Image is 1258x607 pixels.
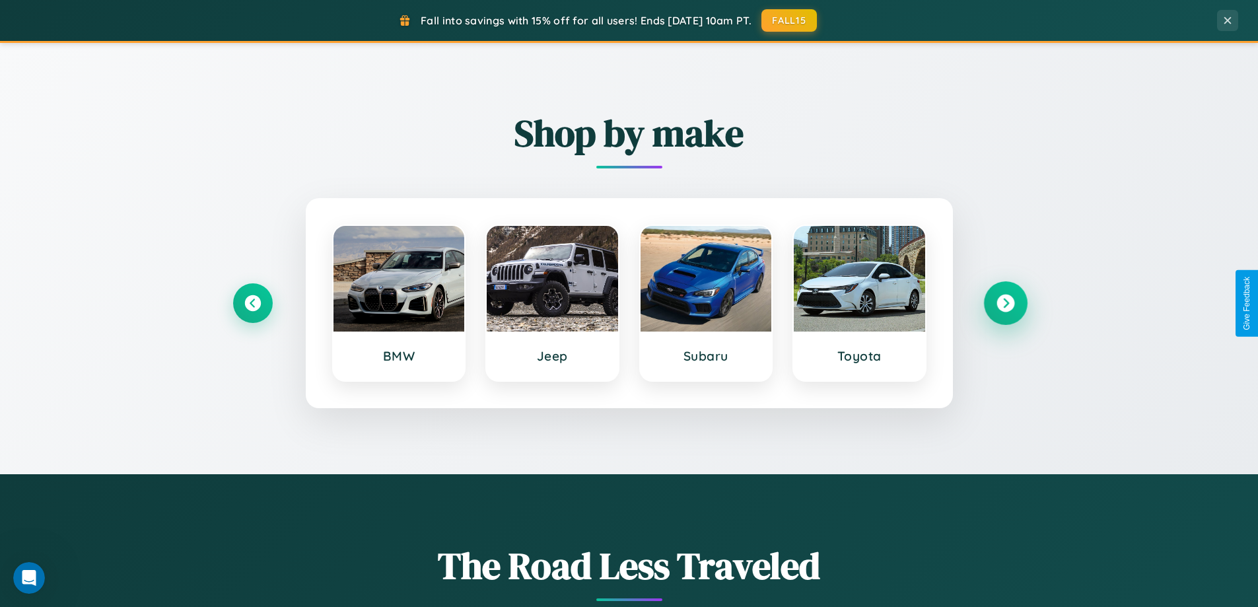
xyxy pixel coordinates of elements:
[500,348,605,364] h3: Jeep
[233,108,1026,159] h2: Shop by make
[13,562,45,594] iframe: Intercom live chat
[233,540,1026,591] h1: The Road Less Traveled
[421,14,751,27] span: Fall into savings with 15% off for all users! Ends [DATE] 10am PT.
[1242,277,1251,330] div: Give Feedback
[807,348,912,364] h3: Toyota
[761,9,817,32] button: FALL15
[654,348,759,364] h3: Subaru
[347,348,452,364] h3: BMW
